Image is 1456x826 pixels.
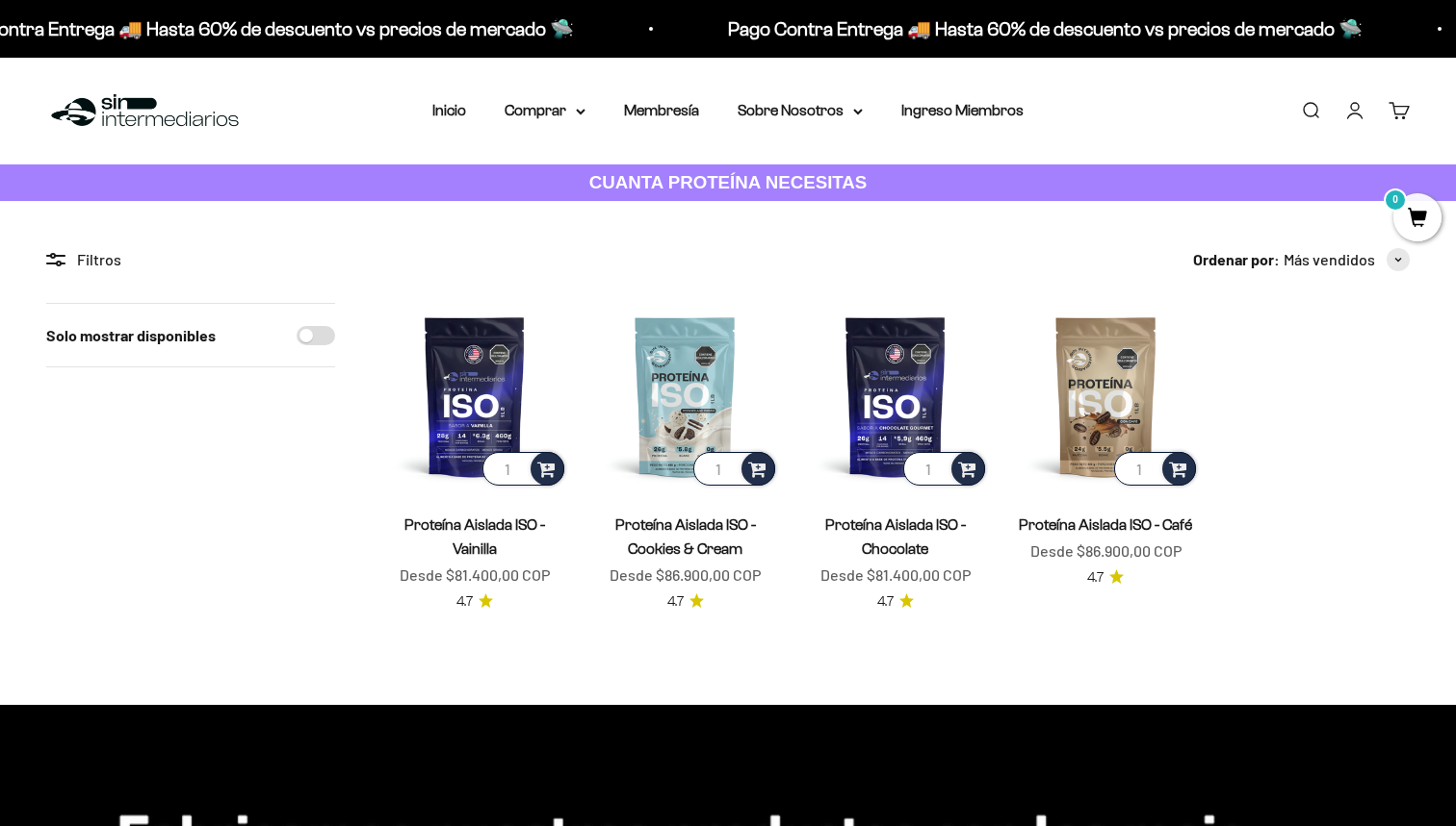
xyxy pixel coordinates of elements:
button: Más vendidos [1284,247,1410,272]
span: Más vendidos [1284,247,1375,272]
a: Proteína Aislada ISO - Vainilla [404,516,545,557]
a: 4.74.7 de 5.0 estrellas [1087,567,1124,588]
mark: 0 [1384,188,1407,212]
a: 4.74.7 de 5.0 estrellas [877,591,914,613]
a: 0 [1393,209,1442,230]
p: Pago Contra Entrega 🚚 Hasta 60% de descuento vs precios de mercado 🛸 [719,13,1354,44]
a: Ingreso Miembros [901,102,1024,118]
a: Membresía [624,102,699,118]
a: 4.74.7 de 5.0 estrellas [667,591,704,613]
span: Ordenar por: [1193,247,1280,272]
sale-price: Desde $81.400,00 COP [400,563,550,588]
span: 4.7 [456,591,473,613]
summary: Sobre Nosotros [738,98,863,123]
a: Inicio [432,102,466,118]
sale-price: Desde $81.400,00 COP [820,563,971,588]
summary: Comprar [505,98,585,123]
sale-price: Desde $86.900,00 COP [1030,538,1182,563]
a: Proteína Aislada ISO - Chocolate [825,516,966,557]
span: 4.7 [667,591,684,613]
a: Proteína Aislada ISO - Café [1019,516,1192,533]
div: Filtros [46,247,335,272]
label: Solo mostrar disponibles [46,323,216,348]
span: 4.7 [1087,567,1104,588]
span: 4.7 [877,591,894,613]
sale-price: Desde $86.900,00 COP [610,563,761,588]
a: 4.74.7 de 5.0 estrellas [456,591,493,613]
a: Proteína Aislada ISO - Cookies & Cream [615,516,756,557]
strong: CUANTA PROTEÍNA NECESITAS [589,172,868,192]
